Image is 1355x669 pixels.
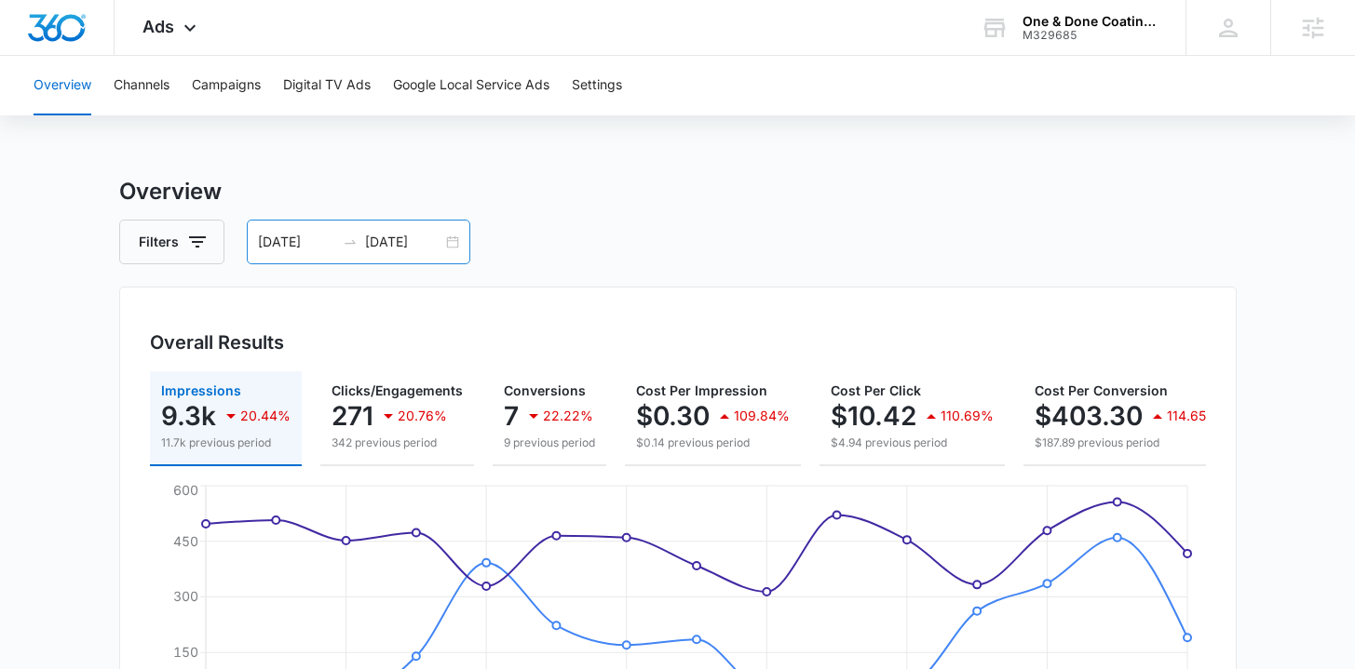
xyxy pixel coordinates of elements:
p: 110.69% [941,409,994,422]
button: Digital TV Ads [283,56,371,115]
span: Ads [142,17,174,36]
button: Google Local Service Ads [393,56,549,115]
span: Cost Per Click [831,382,921,398]
span: Impressions [161,382,241,398]
p: $4.94 previous period [831,435,994,451]
p: 20.76% [398,409,447,422]
div: account id [1023,29,1159,42]
tspan: 600 [173,482,198,498]
p: 9 previous period [504,435,595,451]
p: 9.3k [161,401,216,431]
p: 22.22% [543,409,593,422]
h3: Overview [119,175,1237,208]
tspan: 450 [173,533,198,549]
p: 271 [332,401,373,431]
span: Cost Per Conversion [1035,382,1168,398]
p: $0.14 previous period [636,435,790,451]
p: $0.30 [636,401,710,431]
p: $403.30 [1035,401,1143,431]
button: Settings [572,56,622,115]
span: to [343,234,358,249]
tspan: 300 [173,588,198,604]
p: $10.42 [831,401,916,431]
input: End date [365,232,442,252]
button: Filters [119,220,224,264]
button: Overview [34,56,91,115]
span: Conversions [504,382,586,398]
input: Start date [258,232,335,252]
p: 7 [504,401,519,431]
p: $187.89 previous period [1035,435,1219,451]
p: 114.65% [1167,409,1219,422]
tspan: 150 [173,644,198,660]
span: Clicks/Engagements [332,382,463,398]
p: 342 previous period [332,435,463,451]
p: 109.84% [734,409,790,422]
p: 11.7k previous period [161,435,291,451]
p: 20.44% [240,409,291,422]
button: Channels [114,56,169,115]
div: account name [1023,14,1159,29]
span: swap-right [343,234,358,249]
h3: Overall Results [150,328,284,356]
span: Cost Per Impression [636,382,767,398]
button: Campaigns [192,56,261,115]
